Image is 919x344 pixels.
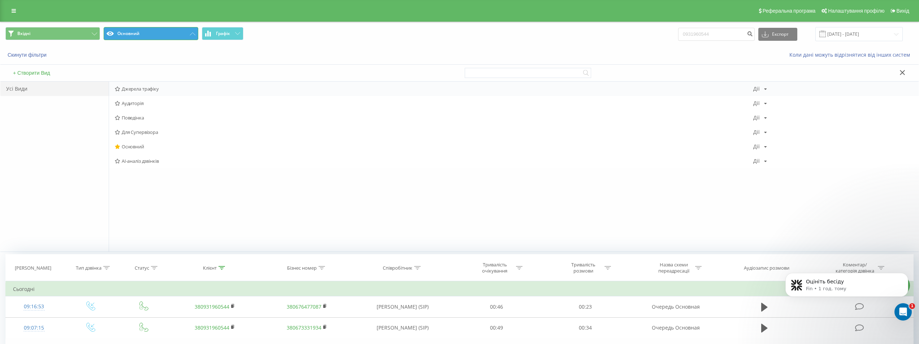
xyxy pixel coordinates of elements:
div: Усі Види [0,82,109,96]
iframe: Intercom live chat [894,303,912,321]
td: Очередь Основная [629,317,721,338]
button: Вхідні [5,27,100,40]
input: Пошук за номером [678,28,755,41]
div: Бізнес номер [287,265,317,271]
span: Налаштування профілю [828,8,884,14]
a: 380673331934 [287,324,321,331]
button: Графік [202,27,243,40]
span: Реферальна програма [763,8,816,14]
button: Скинути фільтри [5,52,50,58]
a: 380931960544 [195,303,229,310]
div: Дії [753,130,760,135]
td: 00:23 [541,296,629,317]
span: Вихід [897,8,909,14]
div: Дії [753,101,760,106]
div: Назва схеми переадресації [655,262,693,274]
button: + Створити Вид [11,70,52,76]
td: Сьогодні [6,282,914,296]
button: Закрити [897,69,908,77]
button: Основний [104,27,198,40]
td: [PERSON_NAME] (SIP) [353,317,452,338]
span: Графік [216,31,230,36]
div: Статус [135,265,149,271]
td: 00:49 [452,317,541,338]
div: Тип дзвінка [76,265,101,271]
span: Поведінка [115,115,753,120]
div: Клієнт [203,265,217,271]
td: [PERSON_NAME] (SIP) [353,296,452,317]
a: 380931960544 [195,324,229,331]
div: Аудіозапис розмови [744,265,789,271]
td: 00:34 [541,317,629,338]
div: Дії [753,86,760,91]
div: Дії [753,115,760,120]
a: Коли дані можуть відрізнятися вiд інших систем [789,51,914,58]
div: Тривалість очікування [476,262,514,274]
span: Для Супервізора [115,130,753,135]
button: Експорт [758,28,797,41]
span: 1 [909,303,915,309]
span: AI-аналіз дзвінків [115,158,753,164]
span: Вхідні [17,31,30,36]
td: 00:46 [452,296,541,317]
div: 09:16:53 [13,300,55,314]
span: Аудиторія [115,101,753,106]
div: Дії [753,158,760,164]
div: [PERSON_NAME] [15,265,51,271]
div: 09:07:15 [13,321,55,335]
iframe: Intercom notifications повідомлення [775,258,919,325]
span: Основний [115,144,753,149]
div: Тривалість розмови [564,262,603,274]
span: Джерела трафіку [115,86,753,91]
div: Співробітник [383,265,412,271]
td: Очередь Основная [629,296,721,317]
div: Дії [753,144,760,149]
a: 380676477087 [287,303,321,310]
